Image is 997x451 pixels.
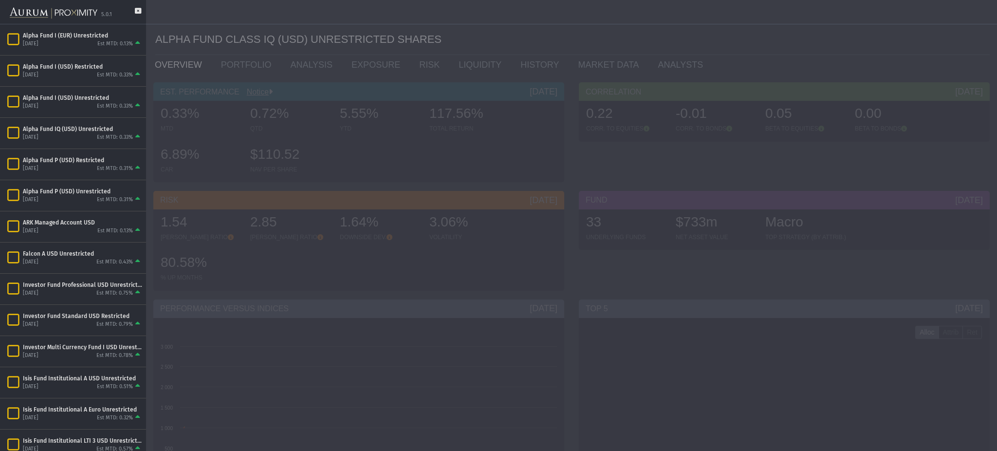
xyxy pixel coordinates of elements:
div: Est MTD: 0.75% [96,290,133,297]
div: MTD [161,125,240,132]
div: Est MTD: 0.31% [97,196,133,204]
div: [DATE] [530,302,557,314]
label: Attrib [939,326,963,339]
div: 6.89% [161,145,240,166]
div: [DATE] [23,103,38,110]
div: $733m [676,213,756,233]
div: [PERSON_NAME] RATIO [161,233,240,241]
div: [DATE] [955,302,983,314]
div: Est MTD: 0.13% [97,227,133,235]
div: PERFORMANCE VERSUS INDICES [153,300,564,318]
div: BETA TO EQUITIES [765,125,845,132]
div: [DATE] [955,86,983,97]
span: 0.33% [161,106,199,121]
div: NET ASSET VALUE [676,233,756,241]
div: TOTAL RETURN [429,125,509,132]
div: Isis Fund Institutional A USD Unrestricted [23,375,142,382]
div: Falcon A USD Unrestricted [23,250,142,258]
a: PORTFOLIO [214,55,283,75]
div: Alpha Fund IQ (USD) Unrestricted [23,125,142,133]
div: BETA TO BONDS [855,125,935,132]
div: [DATE] [23,352,38,359]
div: [DATE] [23,72,38,79]
div: Investor Fund Standard USD Restricted [23,312,142,320]
label: Ret [962,326,982,339]
div: [DATE] [23,259,38,266]
div: [DATE] [955,194,983,206]
div: Est MTD: 0.31% [97,165,133,172]
a: OVERVIEW [148,55,214,75]
div: Notice [240,87,273,97]
span: 0.22 [586,106,613,121]
text: 2 500 [161,364,173,370]
div: RISK [153,191,564,209]
div: 1.54 [161,213,240,233]
div: TOP STRATEGY (BY ATTRIB.) [765,233,846,241]
div: [DATE] [23,290,38,297]
label: Alloc [915,326,939,339]
div: YTD [340,125,420,132]
div: Alpha Fund P (USD) Restricted [23,156,142,164]
div: Investor Multi Currency Fund I USD Unrestricted [23,343,142,351]
div: CAR [161,166,240,173]
div: [DATE] [23,383,38,391]
div: 33 [586,213,666,233]
div: Est MTD: 0.33% [97,103,133,110]
div: DOWNSIDE DEV. [340,233,420,241]
div: [DATE] [23,414,38,422]
text: 1 500 [161,405,173,411]
div: Est MTD: 0.51% [97,383,133,391]
div: Alpha Fund P (USD) Unrestricted [23,188,142,195]
div: Macro [765,213,846,233]
div: 1.64% [340,213,420,233]
div: UNDERLYING FUNDS [586,233,666,241]
div: Alpha Fund I (USD) Restricted [23,63,142,71]
div: 5.0.1 [101,11,112,19]
div: [DATE] [23,196,38,204]
div: 0.05 [765,104,845,125]
span: 0.72% [250,106,289,121]
a: Notice [240,88,269,96]
div: Isis Fund Institutional A Euro Unrestricted [23,406,142,413]
div: Est MTD: 0.78% [96,352,133,359]
div: $110.52 [250,145,330,166]
div: [DATE] [530,86,557,97]
a: ANALYSTS [651,55,715,75]
div: [DATE] [530,194,557,206]
div: CORR. TO BONDS [676,125,756,132]
div: 5.55% [340,104,420,125]
a: EXPOSURE [344,55,412,75]
div: TOP 5 [579,300,990,318]
div: Alpha Fund I (USD) Unrestricted [23,94,142,102]
div: Est MTD: 0.13% [97,40,133,48]
div: FUND [579,191,990,209]
div: Isis Fund Institutional LTI 3 USD Unrestricted [23,437,142,445]
div: [DATE] [23,134,38,141]
div: NAV PER SHARE [250,166,330,173]
div: 0.00 [855,104,935,125]
div: 2.85 [250,213,330,233]
div: 3.06% [429,213,509,233]
div: Est MTD: 0.33% [97,72,133,79]
text: 3 000 [161,344,173,350]
div: VOLATILITY [429,233,509,241]
a: RISK [412,55,451,75]
div: Investor Fund Professional USD Unrestricted [23,281,142,289]
div: 117.56% [429,104,509,125]
div: % UP MONTHS [161,274,240,282]
a: LIQUIDITY [451,55,513,75]
div: -0.01 [676,104,756,125]
div: Est MTD: 0.32% [97,414,133,422]
a: HISTORY [513,55,571,75]
img: Aurum-Proximity%20white.svg [10,2,97,24]
div: Est MTD: 0.79% [96,321,133,328]
a: ANALYSIS [283,55,344,75]
div: 80.58% [161,253,240,274]
div: CORR. TO EQUITIES [586,125,666,132]
div: [DATE] [23,165,38,172]
text: 2 000 [161,385,173,390]
div: Est MTD: 0.33% [97,134,133,141]
div: CORRELATION [579,82,990,101]
div: EST. PERFORMANCE [153,82,564,101]
div: Est MTD: 0.43% [96,259,133,266]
